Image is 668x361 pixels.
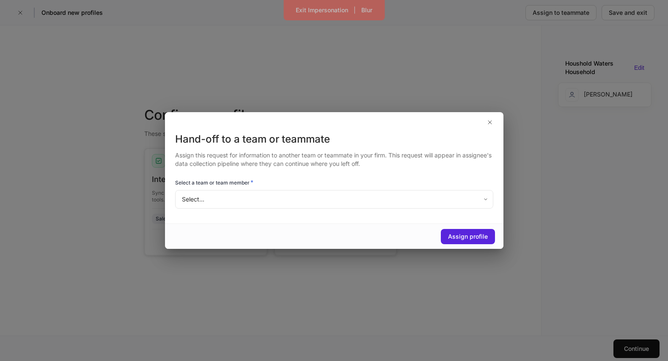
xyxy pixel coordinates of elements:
[441,229,495,244] button: Assign profile
[448,232,488,241] div: Assign profile
[361,6,372,14] div: Blur
[175,132,493,146] div: Hand-off to a team or teammate
[175,178,253,187] h6: Select a team or team member
[175,190,493,209] div: Select...
[296,6,348,14] div: Exit Impersonation
[175,146,493,168] div: Assign this request for information to another team or teammate in your firm. This request will a...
